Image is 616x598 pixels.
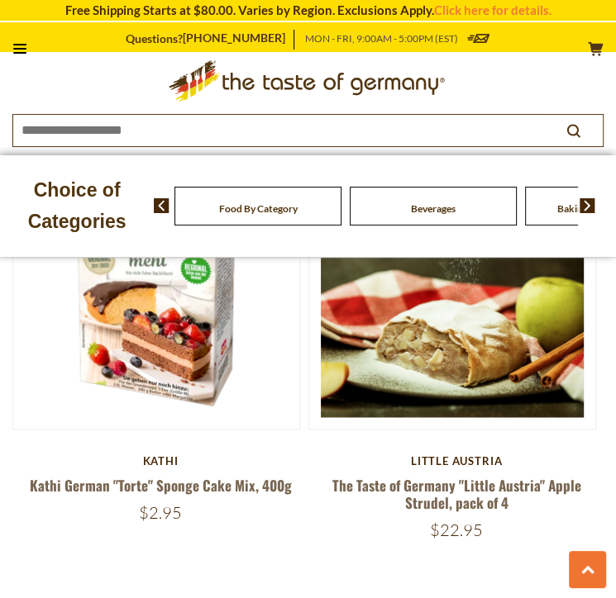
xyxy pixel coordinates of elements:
[580,198,595,213] img: next arrow
[309,143,595,429] img: The Taste of Germany "Little Austria" Apple Strudel, pack of 4
[30,473,292,494] a: Kathi German "Torte" Sponge Cake Mix, 400g
[308,453,604,467] div: little austria
[305,32,458,45] span: MON - FRI, 9:00AM - 5:00PM (EST)
[219,202,298,215] a: Food By Category
[154,198,170,213] img: previous arrow
[139,501,182,521] span: $2.95
[183,31,285,45] a: [PHONE_NUMBER]
[411,202,456,215] a: Beverages
[126,30,294,50] p: Questions?
[434,2,552,17] a: Click here for details.
[12,453,308,467] div: Kathi
[430,519,483,539] span: $22.95
[332,473,581,511] a: The Taste of Germany "Little Austria" Apple Strudel, pack of 4
[13,143,299,429] img: Kathi German "Torte" Sponge Cake Mix, 400g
